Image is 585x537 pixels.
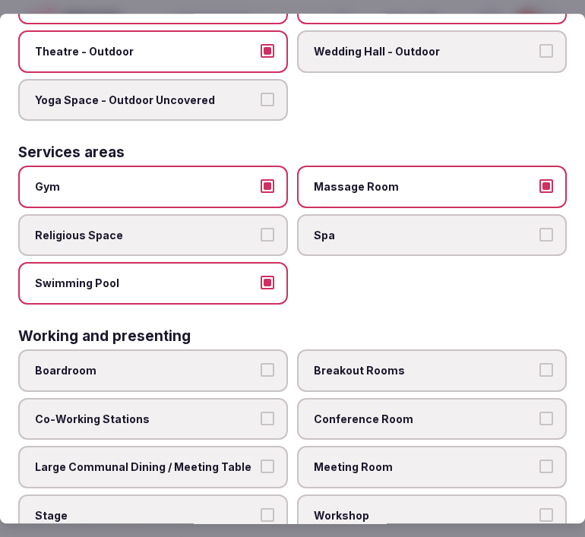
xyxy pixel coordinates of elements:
[539,508,553,522] button: Workshop
[314,228,535,243] span: Spa
[314,460,535,475] span: Meeting Room
[314,412,535,427] span: Conference Room
[539,179,553,193] button: Massage Room
[261,228,274,242] button: Religious Space
[261,179,274,193] button: Gym
[261,44,274,58] button: Theatre - Outdoor
[35,363,256,378] span: Boardroom
[18,329,191,343] h3: Working and presenting
[261,276,274,290] button: Swimming Pool
[18,145,125,160] h3: Services areas
[261,93,274,106] button: Yoga Space - Outdoor Uncovered
[35,412,256,427] span: Co-Working Stations
[35,508,256,523] span: Stage
[261,460,274,473] button: Large Communal Dining / Meeting Table
[261,412,274,425] button: Co-Working Stations
[314,508,535,523] span: Workshop
[314,363,535,378] span: Breakout Rooms
[314,44,535,59] span: Wedding Hall - Outdoor
[314,179,535,194] span: Massage Room
[35,179,256,194] span: Gym
[539,228,553,242] button: Spa
[261,508,274,522] button: Stage
[35,228,256,243] span: Religious Space
[35,93,256,108] span: Yoga Space - Outdoor Uncovered
[35,276,256,292] span: Swimming Pool
[539,460,553,473] button: Meeting Room
[539,412,553,425] button: Conference Room
[539,44,553,58] button: Wedding Hall - Outdoor
[35,460,256,475] span: Large Communal Dining / Meeting Table
[35,44,256,59] span: Theatre - Outdoor
[261,363,274,377] button: Boardroom
[539,363,553,377] button: Breakout Rooms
